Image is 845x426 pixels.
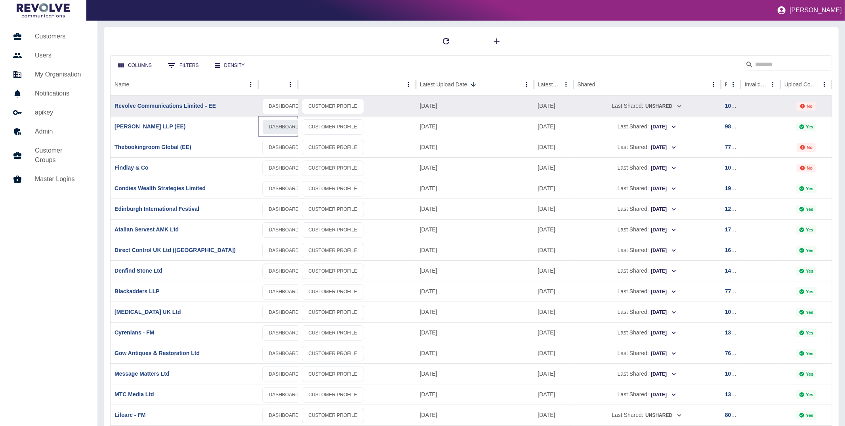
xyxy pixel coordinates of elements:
div: Last Shared: [578,343,717,363]
a: My Organisation [6,65,91,84]
a: 131833987 [725,329,753,336]
div: Last Shared: [578,302,717,322]
div: 25 Aug 2025 [416,219,534,240]
h5: Master Logins [35,174,85,184]
p: Yes [806,372,814,376]
p: Yes [806,248,814,253]
a: CUSTOMER PROFILE [302,140,364,155]
p: No [807,166,813,170]
a: DASHBOARD [262,387,306,403]
a: MTC Media Ltd [114,391,154,397]
button: Invalid Creds column menu [767,79,778,90]
div: 17 Aug 2025 [534,384,574,405]
div: Invalid Creds [745,81,767,88]
a: 807393 [725,412,744,418]
div: 26 Aug 2025 [416,116,534,137]
div: Not all required reports for this customer were uploaded for the latest usage month. [797,102,816,111]
a: CUSTOMER PROFILE [302,243,364,258]
a: 107887458 [725,371,753,377]
a: CUSTOMER PROFILE [302,119,364,135]
a: CUSTOMER PROFILE [302,99,364,114]
a: Thebookingroom Global (EE) [114,144,191,150]
button: Density [208,58,251,73]
div: Last Shared: [578,323,717,343]
button: [DATE] [650,162,677,174]
p: Yes [806,227,814,232]
a: apikey [6,103,91,122]
div: 23 Aug 2025 [534,96,574,116]
p: Yes [806,269,814,273]
div: 22 Aug 2025 [416,343,534,363]
a: Atalian Servest AMK Ltd [114,226,179,233]
a: 103846655 [725,164,753,171]
a: 106152847 [725,309,753,315]
div: 20 Aug 2025 [534,281,574,302]
div: 22 Aug 2025 [416,322,534,343]
a: [MEDICAL_DATA] UK Ltd [114,309,181,315]
p: Yes [806,186,814,191]
p: Yes [806,392,814,397]
button: [DATE] [650,245,677,257]
a: DASHBOARD [262,140,306,155]
a: 98890477 [725,123,750,130]
h5: Customer Groups [35,146,85,165]
button: Unshared [645,100,683,113]
a: 131087843 [725,391,753,397]
div: 20 Aug 2025 [534,302,574,322]
p: Yes [806,413,814,418]
a: Edinburgh International Festival [114,206,199,212]
div: 21 Aug 2025 [534,178,574,199]
a: DASHBOARD [262,99,306,114]
div: Last Shared: [578,96,717,116]
button: Shared column menu [708,79,719,90]
a: DASHBOARD [262,243,306,258]
button: [DATE] [650,121,677,133]
p: Yes [806,289,814,294]
a: Direct Control UK Ltd ([GEOGRAPHIC_DATA]) [114,247,236,253]
a: DASHBOARD [262,325,306,341]
a: CUSTOMER PROFILE [302,387,364,403]
a: DASHBOARD [262,284,306,300]
a: Revolve Communications Limited - EE [114,103,216,109]
a: Customers [6,27,91,46]
div: 11 Aug 2025 [534,199,574,219]
h5: My Organisation [35,70,85,79]
p: Yes [806,330,814,335]
a: Customer Groups [6,141,91,170]
a: Denfind Stone Ltd [114,267,162,274]
div: 06 Aug 2025 [534,405,574,425]
a: Lifearc - FM [114,412,146,418]
div: 09 Jul 2025 [534,157,574,178]
p: Yes [806,351,814,356]
p: No [807,145,813,150]
a: CUSTOMER PROFILE [302,160,364,176]
button: Latest Upload Date column menu [521,79,532,90]
div: 26 Aug 2025 [416,137,534,157]
div: Latest Usage [538,81,560,88]
a: 169728554 [725,247,753,253]
button: Select columns [112,58,158,73]
button: Ref column menu [728,79,739,90]
div: Last Shared: [578,384,717,405]
p: Yes [806,124,814,129]
div: Shared [578,81,595,88]
p: No [807,104,813,109]
div: Search [746,58,830,73]
a: CUSTOMER PROFILE [302,202,364,217]
p: [PERSON_NAME] [790,7,842,14]
a: CUSTOMER PROFILE [302,222,364,238]
button: [DATE] [650,327,677,339]
div: 21 Aug 2025 [416,405,534,425]
div: 26 Aug 2025 [416,157,534,178]
a: Notifications [6,84,91,103]
div: Last Shared: [578,364,717,384]
button: Show filters [161,57,205,73]
a: CUSTOMER PROFILE [302,367,364,382]
a: CUSTOMER PROFILE [302,346,364,361]
div: 22 Aug 2025 [416,302,534,322]
button: [DATE] [650,141,677,154]
div: Last Shared: [578,158,717,178]
div: 25 Aug 2025 [416,240,534,260]
a: 774243 [725,144,744,150]
a: CUSTOMER PROFILE [302,264,364,279]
